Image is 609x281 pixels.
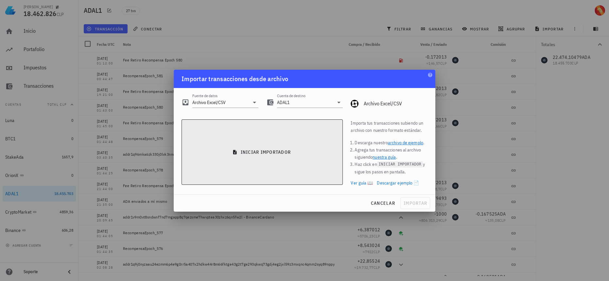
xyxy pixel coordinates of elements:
[377,179,419,186] a: Descargar ejemplo 📄
[355,146,427,161] li: Agrega tus transacciones al archivo siguiendo .
[277,93,305,98] label: Cuenta de destino
[355,161,427,175] li: Haz click en y sigue los pasos en pantalla.
[182,119,343,185] button: iniciar importador
[368,197,398,209] button: cancelar
[192,93,217,98] label: Fuente de datos
[364,100,427,107] div: Archivo Excel/CSV
[182,74,288,84] div: Importar transacciones desde archivo
[373,154,396,160] a: nuestra guía
[187,149,337,155] span: iniciar importador
[371,200,395,206] span: cancelar
[355,139,427,146] li: Descarga nuestro .
[351,179,373,186] a: Ver guía 📖
[377,161,423,167] code: INICIAR IMPORTADOR
[388,140,423,146] a: archivo de ejemplo
[351,119,427,134] p: Importa tus transacciones subiendo un archivo con nuestro formato estándar.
